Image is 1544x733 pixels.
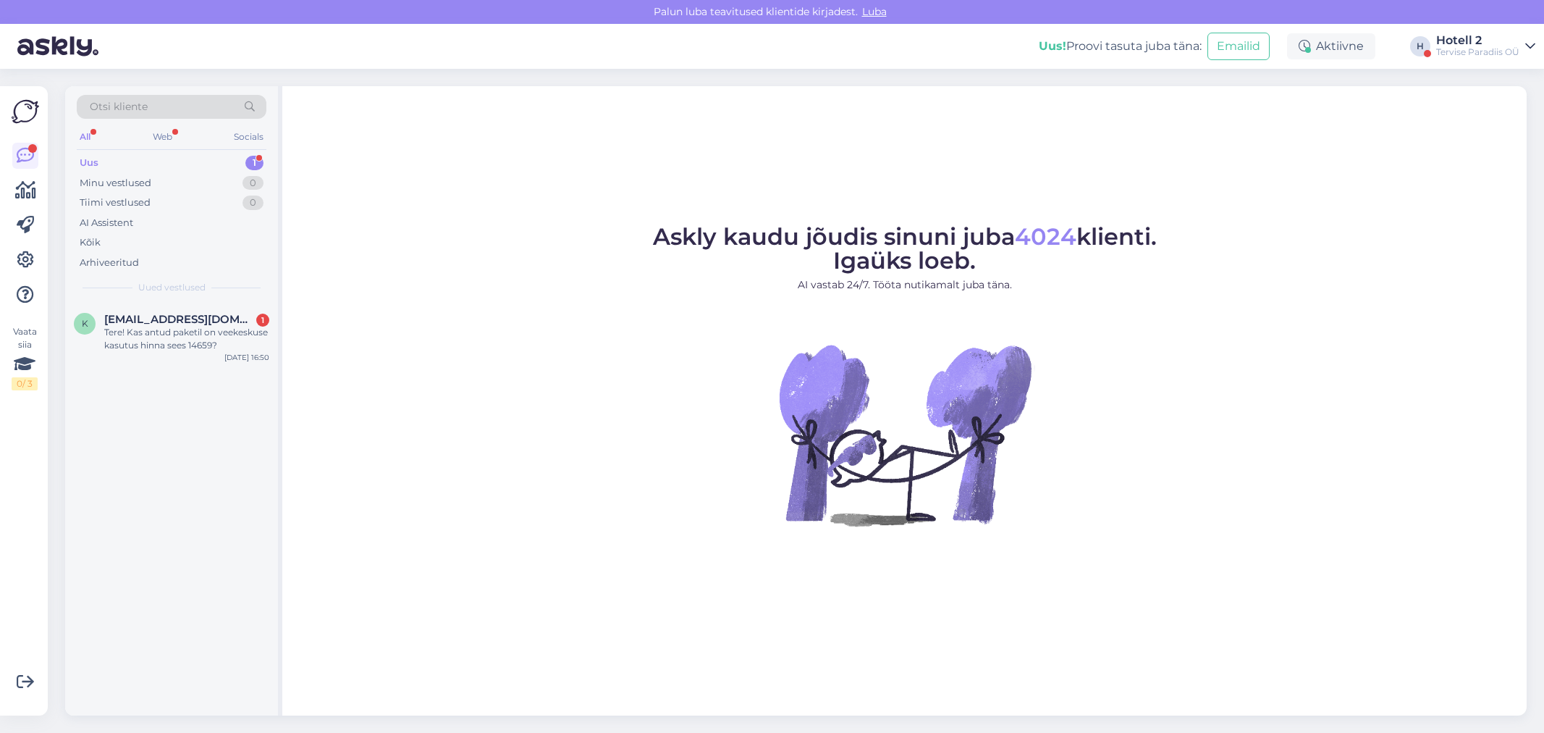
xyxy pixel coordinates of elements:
div: Tervise Paradiis OÜ [1436,46,1519,58]
span: Luba [858,5,891,18]
p: AI vastab 24/7. Tööta nutikamalt juba täna. [653,277,1157,293]
span: kairisaar1@gmail.com [104,313,255,326]
div: Proovi tasuta juba täna: [1039,38,1202,55]
div: Kõik [80,235,101,250]
div: Vaata siia [12,325,38,390]
div: [DATE] 16:50 [224,352,269,363]
img: No Chat active [775,304,1035,565]
div: H [1410,36,1430,56]
div: 0 / 3 [12,377,38,390]
button: Emailid [1207,33,1270,60]
div: 0 [242,176,263,190]
div: Uus [80,156,98,170]
div: Arhiveeritud [80,256,139,270]
div: 1 [256,314,269,327]
span: 4024 [1015,222,1076,251]
div: 0 [242,196,263,210]
div: Aktiivne [1287,33,1375,59]
div: Web [150,127,175,146]
div: Tiimi vestlused [80,196,151,210]
div: All [77,127,93,146]
span: Askly kaudu jõudis sinuni juba klienti. Igaüks loeb. [653,222,1157,275]
div: 1 [245,156,263,170]
div: Tere! Kas antud paketil on veekeskuse kasutus hinna sees 14659? [104,326,269,352]
div: Minu vestlused [80,176,151,190]
a: Hotell 2Tervise Paradiis OÜ [1436,35,1535,58]
div: Socials [231,127,266,146]
b: Uus! [1039,39,1066,53]
div: Hotell 2 [1436,35,1519,46]
span: k [82,318,88,329]
span: Uued vestlused [138,281,206,294]
div: AI Assistent [80,216,133,230]
span: Otsi kliente [90,99,148,114]
img: Askly Logo [12,98,39,125]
